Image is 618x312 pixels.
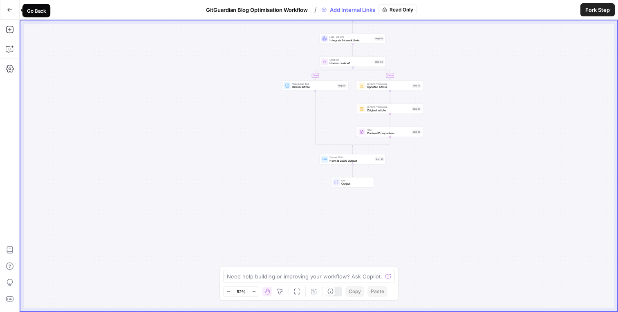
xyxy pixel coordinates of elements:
[320,34,386,44] div: LLM · O4 MiniIntegrate Internal LinksStep 63
[585,6,610,14] span: Fork Step
[374,37,384,41] div: Step 63
[341,179,370,182] span: End
[412,84,421,88] div: Step 66
[349,288,361,295] span: Copy
[320,57,386,67] div: ConditionHuman review?Step 64
[320,154,386,164] div: Format JSONFormat JSON OutputStep 17
[390,6,413,14] span: Read Only
[367,85,410,89] span: Updated article
[360,106,364,111] img: o3r9yhbrn24ooq0tey3lueqptmfj
[27,7,46,14] div: Go Back
[282,81,348,91] div: Write Liquid TextReturn articleStep 65
[201,3,313,16] button: GitGuardian Blog Optimisation Workflow
[367,105,410,109] span: Content Processing
[580,3,615,16] button: Fork Step
[367,131,410,135] span: Content Comparison
[352,146,353,154] g: Edge from step_64-conditional-end to step_17
[292,82,335,85] span: Write Liquid Text
[352,164,353,176] g: Edge from step_17 to end
[375,157,384,161] div: Step 17
[412,107,421,111] div: Step 67
[357,104,423,114] div: Content ProcessingOriginal articleStep 67
[360,84,364,88] img: o3r9yhbrn24ooq0tey3lueqptmfj
[374,60,384,63] div: Step 64
[390,114,391,126] g: Edge from step_67 to step_68
[329,38,372,42] span: Integrate Internal Links
[352,44,353,56] g: Edge from step_63 to step_64
[206,6,308,14] span: GitGuardian Blog Optimisation Workflow
[360,130,364,134] img: vrinnnclop0vshvmafd7ip1g7ohf
[329,158,373,163] span: Format JSON Output
[341,182,370,186] span: Output
[357,81,423,91] div: Content ProcessingUpdated articleStep 66
[345,286,364,297] button: Copy
[412,130,421,133] div: Step 68
[329,35,372,38] span: LLM · O4 Mini
[371,288,384,295] span: Paste
[315,67,353,80] g: Edge from step_64 to step_65
[353,137,390,147] g: Edge from step_68 to step_64-conditional-end
[353,67,391,80] g: Edge from step_64 to step_66
[329,58,372,61] span: Condition
[367,286,387,297] button: Paste
[314,5,317,15] span: /
[329,61,372,65] span: Human review?
[367,108,410,112] span: Original article
[352,20,353,33] g: Edge from step_62 to step_63
[329,156,373,159] span: Format JSON
[315,91,352,147] g: Edge from step_65 to step_64-conditional-end
[357,127,423,137] div: FlowContent ComparisonStep 68
[292,85,335,89] span: Return article
[367,128,410,131] span: Flow
[367,82,410,85] span: Content Processing
[318,5,417,15] div: Add Internal Links
[320,177,386,188] div: EndOutput
[390,91,391,103] g: Edge from step_66 to step_67
[337,84,347,88] div: Step 65
[237,288,246,295] span: 52%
